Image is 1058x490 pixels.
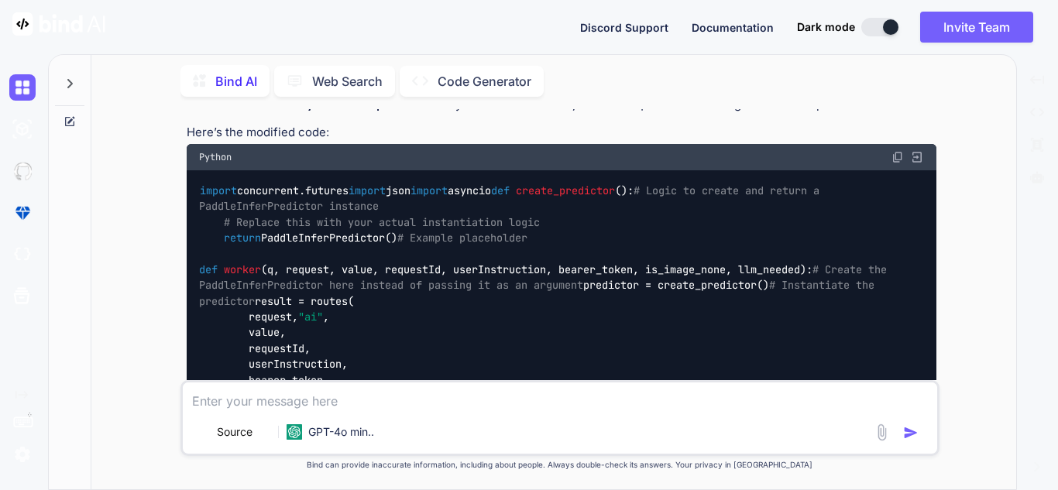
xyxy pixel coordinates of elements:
code: await [233,97,268,112]
span: # Example placeholder [397,231,527,245]
img: premium [9,200,36,226]
img: cloudideIcon [9,242,36,268]
span: worker [224,262,261,276]
span: def [199,262,218,276]
img: Open in Browser [910,150,924,164]
button: Discord Support [580,19,668,36]
code: await [499,97,534,112]
p: GPT-4o min.. [308,424,374,440]
img: darkChat [9,74,36,101]
p: Bind can provide inaccurate information, including about people. Always double-check its answers.... [180,459,939,471]
span: Dark mode [797,19,855,35]
span: import [200,183,237,197]
strong: Use with [211,97,383,111]
p: Code Generator [438,72,531,91]
span: import [410,183,448,197]
img: icon [903,425,919,440]
p: Web Search [312,72,383,91]
img: darkAi-studio [9,116,36,142]
img: settings [9,441,36,468]
button: Documentation [692,19,774,36]
img: copy [891,151,904,163]
span: create_predictor [516,183,615,197]
button: Invite Team [920,12,1033,43]
p: Here’s the modified code: [187,124,936,142]
span: Discord Support [580,21,668,34]
span: # Logic to create and return a PaddleInferPredictor instance [199,183,826,213]
span: q, request, value, requestId, userInstruction, bearer_token, is_image_none, llm_needed [267,262,800,276]
span: return [224,231,261,245]
img: GPT-4o mini [287,424,302,440]
span: def [491,183,510,197]
code: asyncio.sleep [293,97,383,112]
img: Bind AI [12,12,105,36]
img: Pick Models [257,426,270,439]
img: attachment [873,423,891,441]
span: "ai" [298,310,323,324]
span: Documentation [692,21,774,34]
span: Python [199,151,232,163]
code: asyncio.sleep [557,97,648,112]
span: # Create the PaddleInferPredictor here instead of passing it as an argument [199,262,893,292]
span: # Replace this with your actual instantiation logic [224,215,540,229]
img: githubDark [9,158,36,184]
p: Bind AI [215,72,257,91]
span: # Instantiate the predictor [199,279,881,308]
span: import [349,183,386,197]
p: Source [217,424,252,440]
